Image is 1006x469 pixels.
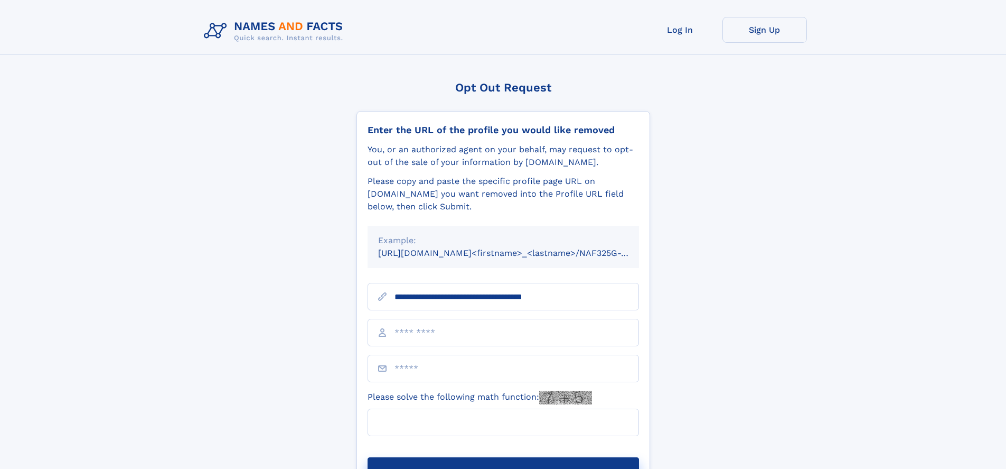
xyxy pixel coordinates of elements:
div: Enter the URL of the profile you would like removed [368,124,639,136]
div: Example: [378,234,628,247]
label: Please solve the following math function: [368,391,592,404]
a: Sign Up [722,17,807,43]
div: Opt Out Request [356,81,650,94]
img: Logo Names and Facts [200,17,352,45]
small: [URL][DOMAIN_NAME]<firstname>_<lastname>/NAF325G-xxxxxxxx [378,248,659,258]
div: Please copy and paste the specific profile page URL on [DOMAIN_NAME] you want removed into the Pr... [368,175,639,213]
div: You, or an authorized agent on your behalf, may request to opt-out of the sale of your informatio... [368,143,639,169]
a: Log In [638,17,722,43]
